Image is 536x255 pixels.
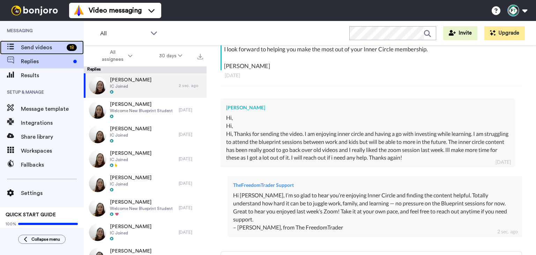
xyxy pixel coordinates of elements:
a: [PERSON_NAME]Welcome New Blueprint Student[DATE] [84,196,207,220]
span: Share library [21,133,84,141]
button: Export all results that match these filters now. [195,51,205,61]
div: Hi [PERSON_NAME], I’m so glad to hear you’re enjoying Inner Circle and finding the content helpfu... [233,191,516,231]
div: [DATE] [225,72,518,79]
span: [PERSON_NAME] [110,76,151,83]
span: Send videos [21,43,64,52]
img: 5bf82f0f-54be-4735-86ad-8dc58576fe92-thumb.jpg [89,126,106,143]
div: 2 sec. ago [497,228,518,235]
div: [DATE] [179,205,203,211]
a: [PERSON_NAME]Welcome New Blueprint Student[DATE] [84,98,207,122]
div: TheFreedomTrader Support [233,182,516,189]
span: IC Joined [110,230,151,236]
img: 6748d7b8-f0a0-4b27-b275-e9e9448a573b-thumb.jpg [89,150,106,168]
div: [DATE] [179,107,203,113]
span: All assignees [98,49,127,63]
div: [PERSON_NAME] [226,104,509,111]
img: vm-color.svg [73,5,84,16]
img: f3860f1b-1e5f-4786-ba7e-e00bd0cba296-thumb.jpg [89,224,106,241]
span: Message template [21,105,84,113]
span: IC Joined [110,181,151,187]
div: Replies [84,66,207,73]
div: [DATE] [179,229,203,235]
div: Hi, [226,122,509,130]
button: All assignees [85,46,146,66]
button: Collapse menu [18,235,66,244]
div: 18 [67,44,77,51]
span: Collapse menu [31,236,60,242]
span: [PERSON_NAME] [110,223,151,230]
span: [PERSON_NAME] [110,248,173,255]
img: 5222c18f-c11d-406e-bb35-b27be5967eb3-thumb.jpg [89,101,106,119]
div: Hi, [226,114,509,122]
div: [DATE] [179,181,203,186]
span: IC Joined [110,157,151,162]
span: Video messaging [89,6,142,15]
span: Replies [21,57,70,66]
span: [PERSON_NAME] [110,174,151,181]
div: 2 sec. ago [179,83,203,88]
img: 70c89f95-3606-4aa6-95f4-c372546476f7-thumb.jpg [89,199,106,217]
div: Hi, Thanks for sending the video. I am enjoying inner circle and having a go with investing while... [226,130,509,162]
button: 30 days [146,50,196,62]
span: IC Joined [110,132,151,138]
button: Invite [443,26,477,40]
span: Welcome New Blueprint Student [110,108,173,114]
span: Fallbacks [21,161,84,169]
span: [PERSON_NAME] [110,125,151,132]
span: Workspaces [21,147,84,155]
img: 160ae524-c6d5-4cf6-9a17-a748041f6eed-thumb.jpg [89,77,106,94]
span: Welcome New Blueprint Student [110,206,173,211]
img: export.svg [198,54,203,59]
a: [PERSON_NAME]IC Joined[DATE] [84,122,207,147]
span: Results [21,71,84,80]
span: [PERSON_NAME] [110,101,173,108]
button: Upgrade [484,26,525,40]
span: Integrations [21,119,84,127]
span: [PERSON_NAME] [110,150,151,157]
span: [PERSON_NAME] [110,199,173,206]
span: 100% [6,221,16,227]
a: [PERSON_NAME]IC Joined[DATE] [84,220,207,245]
img: bj-logo-header-white.svg [8,6,61,15]
div: [DATE] [179,156,203,162]
div: [DATE] [496,159,511,166]
span: All [100,29,147,38]
a: [PERSON_NAME]IC Joined[DATE] [84,147,207,171]
img: 7bbe2272-4eb6-45af-9b09-e8aef15ba317-thumb.jpg [89,175,106,192]
span: QUICK START GUIDE [6,212,56,217]
a: [PERSON_NAME]IC Joined2 sec. ago [84,73,207,98]
span: IC Joined [110,83,151,89]
div: [DATE] [179,132,203,137]
span: Settings [21,189,84,197]
a: [PERSON_NAME]IC Joined[DATE] [84,171,207,196]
